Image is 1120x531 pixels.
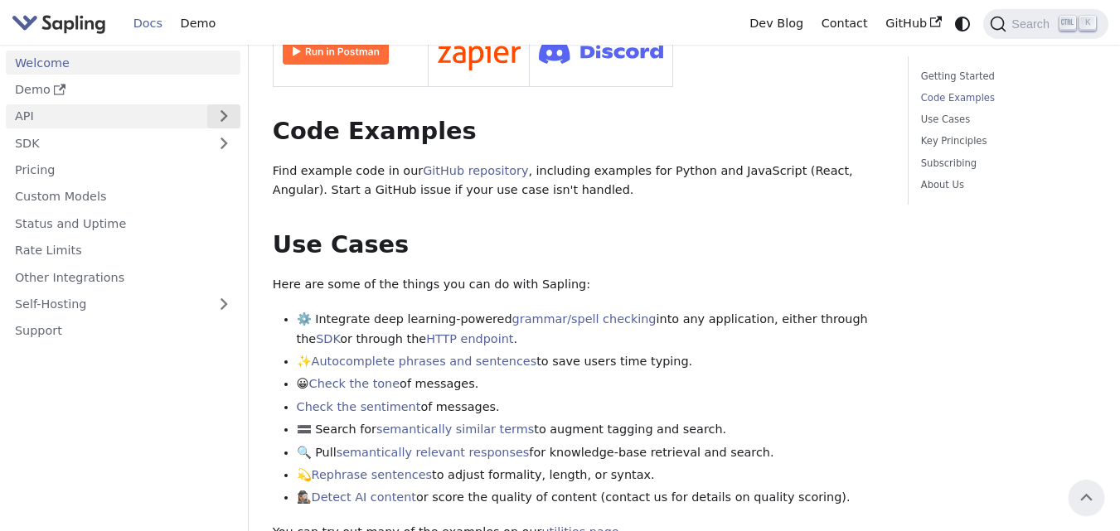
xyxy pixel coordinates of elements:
[426,332,513,345] a: HTTP endpoint
[539,35,663,69] img: Join Discord
[297,310,885,350] li: ⚙️ Integrate deep learning-powered into any application, either through the or through the .
[512,312,657,326] a: grammar/spell checking
[951,12,975,36] button: Switch between dark and light mode (currently system mode)
[12,12,112,36] a: Sapling.ai
[297,466,885,485] li: 💫 to adjust formality, length, or syntax.
[297,398,885,418] li: of messages.
[1006,17,1059,31] span: Search
[921,177,1090,193] a: About Us
[273,275,885,295] p: Here are some of the things you can do with Sapling:
[207,104,240,128] button: Expand sidebar category 'API'
[312,468,432,481] a: Rephrase sentences
[423,164,528,177] a: GitHub repository
[337,446,530,459] a: semantically relevant responses
[921,69,1090,84] a: Getting Started
[124,11,172,36] a: Docs
[297,352,885,372] li: ✨ to save users time typing.
[1069,480,1104,515] button: Scroll back to top
[983,9,1108,39] button: Search (Ctrl+K)
[921,133,1090,149] a: Key Principles
[316,332,340,345] a: SDK
[6,239,240,263] a: Rate Limits
[812,11,877,36] a: Contact
[312,355,537,368] a: Autocomplete phrases and sentences
[6,158,240,182] a: Pricing
[309,377,400,390] a: Check the tone
[376,422,534,436] a: semantically similar terms
[1079,16,1096,31] kbd: K
[921,156,1090,171] a: Subscribing
[297,488,885,508] li: 🕵🏽‍♀️ or score the quality of content (contact us for details on quality scoring).
[6,319,240,343] a: Support
[172,11,225,36] a: Demo
[273,117,885,147] h2: Code Examples
[12,12,106,36] img: Sapling.ai
[6,185,240,209] a: Custom Models
[438,32,521,70] img: Connect in Zapier
[6,131,207,155] a: SDK
[876,11,950,36] a: GitHub
[273,230,885,260] h2: Use Cases
[207,131,240,155] button: Expand sidebar category 'SDK'
[297,400,421,413] a: Check the sentiment
[297,443,885,463] li: 🔍 Pull for knowledge-base retrieval and search.
[6,211,240,235] a: Status and Uptime
[921,90,1090,106] a: Code Examples
[297,420,885,440] li: 🟰 Search for to augment tagging and search.
[740,11,812,36] a: Dev Blog
[921,112,1090,128] a: Use Cases
[6,51,240,75] a: Welcome
[297,374,885,394] li: 😀 of messages.
[312,490,416,504] a: Detect AI content
[6,104,207,128] a: API
[6,78,240,102] a: Demo
[283,38,389,65] img: Run in Postman
[6,292,240,316] a: Self-Hosting
[273,162,885,201] p: Find example code in our , including examples for Python and JavaScript (React, Angular). Start a...
[6,265,240,289] a: Other Integrations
